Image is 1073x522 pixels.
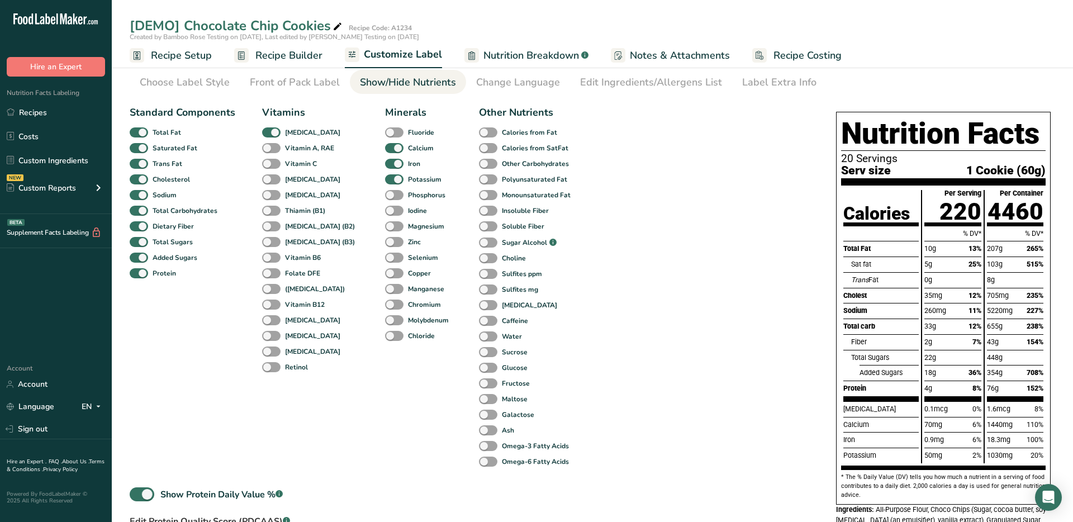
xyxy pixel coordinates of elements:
[987,353,1003,362] span: 448g
[49,458,62,466] a: FAQ .
[924,291,942,300] span: 35mg
[130,16,344,36] div: [DEMO] Chocolate Chip Cookies
[924,420,942,429] span: 70mg
[7,397,54,416] a: Language
[630,48,730,63] span: Notes & Attachments
[62,458,89,466] a: About Us .
[502,159,569,169] b: Other Carbohydrates
[502,378,530,388] b: Fructose
[285,127,340,137] b: [MEDICAL_DATA]
[987,451,1013,459] span: 1030mg
[285,268,320,278] b: Folate DFE
[408,331,435,341] b: Chloride
[1000,190,1043,197] div: Per Container
[836,505,874,514] span: Ingredients:
[924,306,946,315] span: 260mg
[502,190,571,200] b: Monounsaturated Fat
[987,198,1043,225] span: 4460
[843,381,919,396] div: Protein
[972,405,981,413] span: 0%
[285,190,340,200] b: [MEDICAL_DATA]
[408,253,438,263] b: Selenium
[851,334,919,350] div: Fiber
[841,164,891,176] span: Serv size
[1027,244,1043,253] span: 265%
[153,206,217,216] b: Total Carbohydrates
[851,276,868,284] i: Trans
[464,43,588,68] a: Nutrition Breakdown
[972,435,981,444] span: 6%
[140,75,230,90] div: Choose Label Style
[7,57,105,77] button: Hire an Expert
[255,48,322,63] span: Recipe Builder
[43,466,78,473] a: Privacy Policy
[262,105,358,120] div: Vitamins
[972,420,981,429] span: 6%
[7,458,46,466] a: Hire an Expert .
[987,226,1043,241] div: % DV*
[773,48,842,63] span: Recipe Costing
[851,257,919,272] div: Sat fat
[987,322,1003,330] span: 655g
[924,405,948,413] span: 0.1mcg
[843,205,910,222] div: Calories
[502,174,567,184] b: Polyunsaturated Fat
[1027,420,1043,429] span: 110%
[285,206,325,216] b: Thiamin (B1)
[345,42,442,69] a: Customize Label
[843,319,919,334] div: Total carb
[968,368,981,377] span: 36%
[924,353,936,362] span: 22g
[285,221,355,231] b: [MEDICAL_DATA] (B2)
[483,48,579,63] span: Nutrition Breakdown
[153,159,182,169] b: Trans Fat
[924,384,932,392] span: 4g
[285,174,340,184] b: [MEDICAL_DATA]
[1027,322,1043,330] span: 238%
[502,347,528,357] b: Sucrose
[285,237,355,247] b: [MEDICAL_DATA] (B3)
[924,451,942,459] span: 50mg
[408,143,434,153] b: Calcium
[502,363,528,373] b: Glucose
[968,322,981,330] span: 12%
[479,105,574,120] div: Other Nutrients
[972,338,981,346] span: 7%
[7,174,23,181] div: NEW
[153,221,194,231] b: Dietary Fiber
[502,441,569,451] b: Omega-3 Fatty Acids
[987,384,999,392] span: 76g
[360,75,456,90] div: Show/Hide Nutrients
[987,435,1010,444] span: 18.3mg
[972,451,981,459] span: 2%
[851,350,919,366] div: Total Sugars
[944,190,981,197] div: Per Serving
[285,159,317,169] b: Vitamin C
[385,105,452,120] div: Minerals
[408,300,441,310] b: Chromium
[502,269,542,279] b: Sulfites ppm
[502,143,568,153] b: Calories from SatFat
[987,244,1003,253] span: 207g
[841,473,1046,500] p: * The % Daily Value (DV) tells you how much a nutrient in a serving of food contributes to a dail...
[924,244,936,253] span: 10g
[1035,484,1062,511] div: Open Intercom Messenger
[1034,405,1043,413] span: 8%
[364,47,442,62] span: Customize Label
[968,291,981,300] span: 12%
[285,347,340,357] b: [MEDICAL_DATA]
[502,206,549,216] b: Insoluble Fiber
[987,338,999,346] span: 43g
[843,241,919,257] div: Total Fat
[987,368,1003,377] span: 354g
[1027,435,1043,444] span: 100%
[924,322,936,330] span: 33g
[966,164,1046,176] span: 1 Cookie (60g)
[742,75,816,90] div: Label Extra Info
[924,276,932,284] span: 0g
[1031,451,1043,459] span: 20%
[408,174,441,184] b: Potassium
[153,127,181,137] b: Total Fat
[987,260,1003,268] span: 103g
[408,206,427,216] b: Iodine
